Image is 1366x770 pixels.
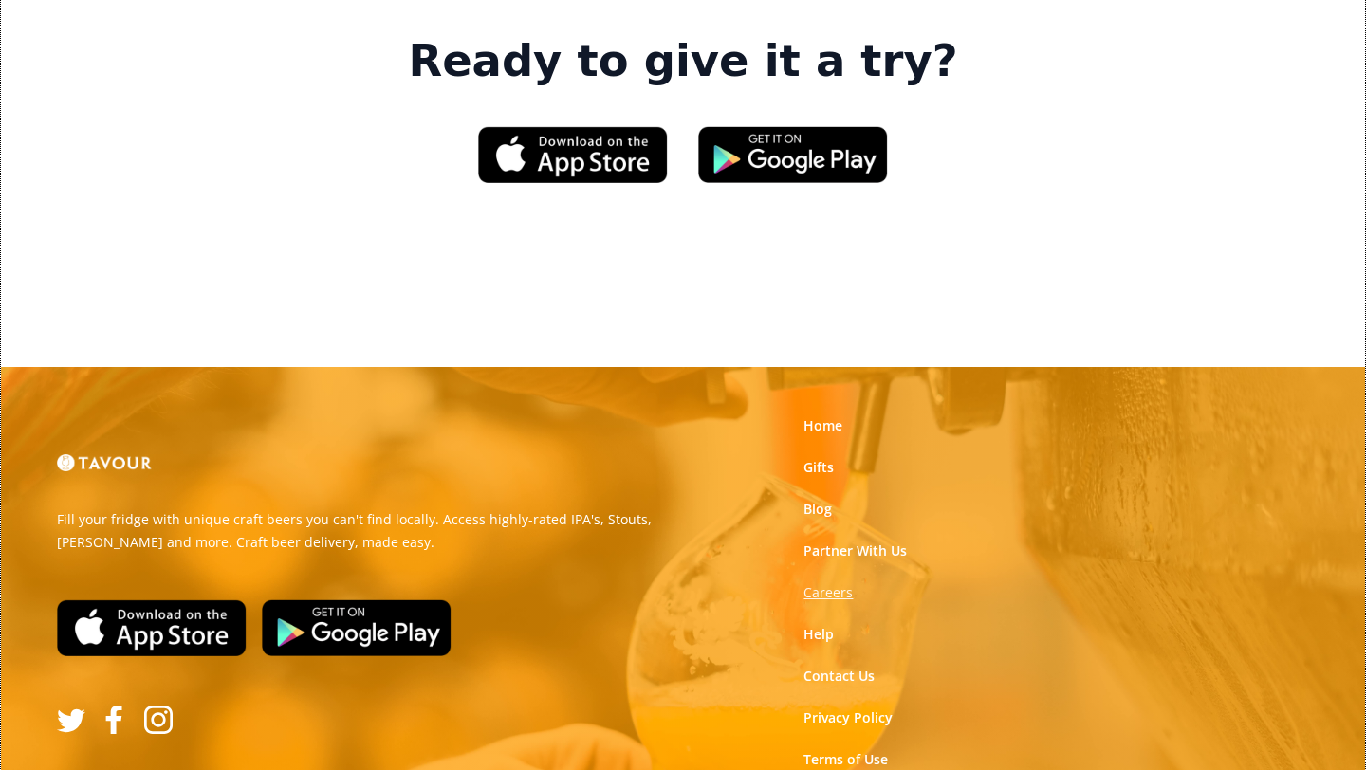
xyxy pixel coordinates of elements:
[803,750,888,769] a: Terms of Use
[803,583,853,602] a: Careers
[803,583,853,601] strong: Careers
[57,508,669,554] p: Fill your fridge with unique craft beers you can't find locally. Access highly-rated IPA's, Stout...
[803,625,834,644] a: Help
[803,416,842,435] a: Home
[803,667,875,686] a: Contact Us
[803,500,832,519] a: Blog
[803,458,834,477] a: Gifts
[408,35,957,88] strong: Ready to give it a try?
[803,708,893,727] a: Privacy Policy
[803,541,907,560] a: Partner With Us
